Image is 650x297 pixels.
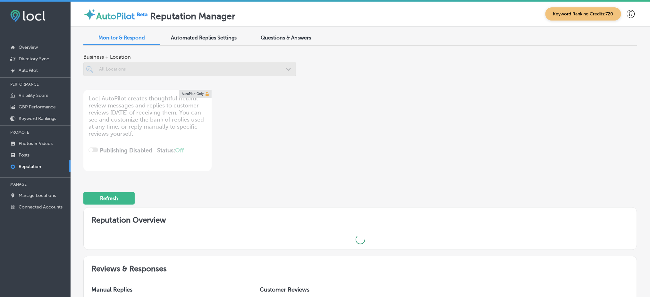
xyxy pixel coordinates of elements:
[91,286,239,293] h3: Manual Replies
[96,11,135,21] label: AutoPilot
[84,256,637,278] h2: Reviews & Responses
[260,286,629,296] h1: Customer Reviews
[19,56,49,62] p: Directory Sync
[83,8,96,21] img: autopilot-icon
[83,192,135,205] button: Refresh
[150,11,235,21] label: Reputation Manager
[19,104,56,110] p: GBP Performance
[171,35,237,41] span: Automated Replies Settings
[135,11,150,18] img: Beta
[99,35,145,41] span: Monitor & Respond
[19,68,38,73] p: AutoPilot
[19,164,41,169] p: Reputation
[19,204,63,210] p: Connected Accounts
[19,193,56,198] p: Manage Locations
[19,152,30,158] p: Posts
[19,45,38,50] p: Overview
[19,141,53,146] p: Photos & Videos
[84,208,637,230] h2: Reputation Overview
[19,116,56,121] p: Keyword Rankings
[10,10,46,22] img: fda3e92497d09a02dc62c9cd864e3231.png
[83,54,296,60] span: Business + Location
[261,35,311,41] span: Questions & Answers
[545,7,621,21] span: Keyword Ranking Credits: 720
[19,93,48,98] p: Visibility Score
